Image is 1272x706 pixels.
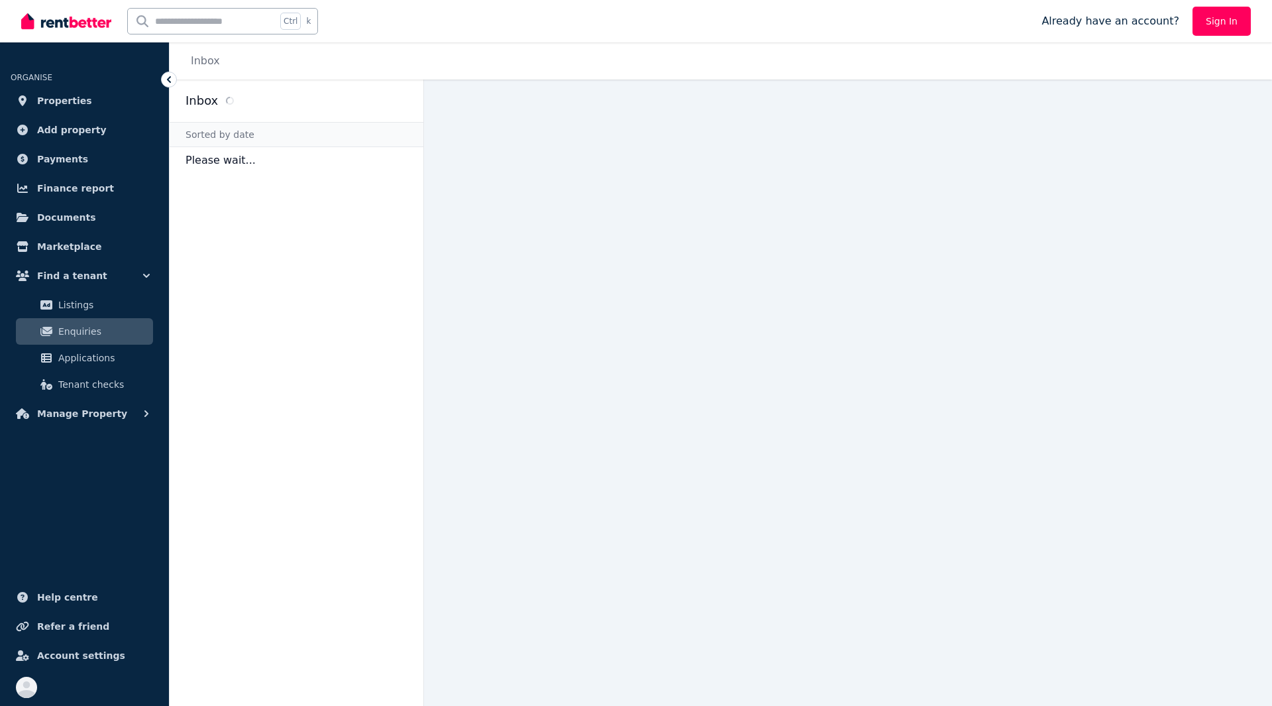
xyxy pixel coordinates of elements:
[16,371,153,398] a: Tenant checks
[170,122,423,147] div: Sorted by date
[37,648,125,664] span: Account settings
[16,292,153,318] a: Listings
[280,13,301,30] span: Ctrl
[37,209,96,225] span: Documents
[37,93,92,109] span: Properties
[11,263,158,289] button: Find a tenant
[58,324,148,339] span: Enquiries
[11,175,158,202] a: Finance report
[11,400,158,427] button: Manage Property
[58,297,148,313] span: Listings
[37,618,109,634] span: Refer a friend
[11,642,158,669] a: Account settings
[37,180,114,196] span: Finance report
[11,613,158,640] a: Refer a friend
[16,345,153,371] a: Applications
[11,88,158,114] a: Properties
[306,16,311,27] span: k
[170,42,236,80] nav: Breadcrumb
[11,204,158,231] a: Documents
[185,91,218,110] h2: Inbox
[11,117,158,143] a: Add property
[37,268,107,284] span: Find a tenant
[1192,7,1251,36] a: Sign In
[37,122,107,138] span: Add property
[11,146,158,172] a: Payments
[37,589,98,605] span: Help centre
[11,584,158,611] a: Help centre
[11,73,52,82] span: ORGANISE
[170,147,423,174] p: Please wait...
[37,151,88,167] span: Payments
[58,350,148,366] span: Applications
[191,54,220,67] a: Inbox
[21,11,111,31] img: RentBetter
[11,233,158,260] a: Marketplace
[58,377,148,392] span: Tenant checks
[37,239,101,255] span: Marketplace
[37,406,127,422] span: Manage Property
[1041,13,1179,29] span: Already have an account?
[16,318,153,345] a: Enquiries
